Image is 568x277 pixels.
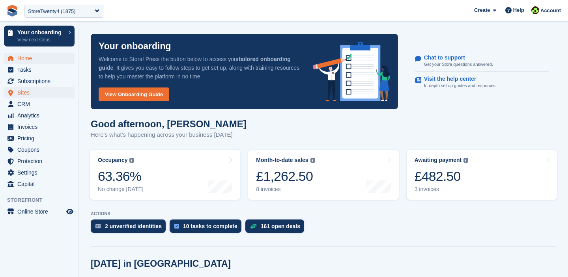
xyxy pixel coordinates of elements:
[4,64,75,75] a: menu
[105,223,162,229] div: 2 unverified identities
[17,36,64,43] p: View next steps
[250,223,257,229] img: deal-1b604bf984904fb50ccaf53a9ad4b4a5d6e5aea283cecdc64d6e3604feb123c2.svg
[91,258,231,269] h2: [DATE] in [GEOGRAPHIC_DATA]
[17,64,65,75] span: Tasks
[424,82,497,89] p: In-depth set up guides and resources.
[474,6,490,14] span: Create
[99,42,171,51] p: Your onboarding
[4,26,75,46] a: Your onboarding View next steps
[17,76,65,87] span: Subscriptions
[90,150,240,200] a: Occupancy 63.36% No change [DATE]
[248,150,398,200] a: Month-to-date sales £1,262.50 8 invoices
[415,168,469,184] div: £482.50
[17,110,65,121] span: Analytics
[17,30,64,35] p: Your onboarding
[4,178,75,190] a: menu
[4,99,75,110] a: menu
[407,150,557,200] a: Awaiting payment £482.50 3 invoices
[17,87,65,98] span: Sites
[17,53,65,64] span: Home
[513,6,524,14] span: Help
[415,50,549,72] a: Chat to support Get your Stora questions answered.
[415,186,469,193] div: 3 invoices
[531,6,539,14] img: Catherine Coffey
[4,206,75,217] a: menu
[4,121,75,132] a: menu
[91,130,247,139] p: Here's what's happening across your business [DATE]
[4,110,75,121] a: menu
[17,133,65,144] span: Pricing
[95,224,101,229] img: verify_identity-adf6edd0f0f0b5bbfe63781bf79b02c33cf7c696d77639b501bdc392416b5a36.svg
[17,99,65,110] span: CRM
[98,157,127,164] div: Occupancy
[65,207,75,216] a: Preview store
[424,54,487,61] p: Chat to support
[99,55,300,81] p: Welcome to Stora! Press the button below to access your . It gives you easy to follow steps to ge...
[17,144,65,155] span: Coupons
[415,157,462,164] div: Awaiting payment
[463,158,468,163] img: icon-info-grey-7440780725fd019a000dd9b08b2336e03edf1995a4989e88bcd33f0948082b44.svg
[256,157,308,164] div: Month-to-date sales
[98,186,144,193] div: No change [DATE]
[313,42,390,101] img: onboarding-info-6c161a55d2c0e0a8cae90662b2fe09162a5109e8cc188191df67fb4f79e88e88.svg
[91,219,170,237] a: 2 unverified identities
[310,158,315,163] img: icon-info-grey-7440780725fd019a000dd9b08b2336e03edf1995a4989e88bcd33f0948082b44.svg
[6,5,18,17] img: stora-icon-8386f47178a22dfd0bd8f6a31ec36ba5ce8667c1dd55bd0f319d3a0aa187defe.svg
[256,168,315,184] div: £1,262.50
[4,53,75,64] a: menu
[129,158,134,163] img: icon-info-grey-7440780725fd019a000dd9b08b2336e03edf1995a4989e88bcd33f0948082b44.svg
[4,167,75,178] a: menu
[91,211,556,216] p: ACTIONS
[7,196,78,204] span: Storefront
[261,223,300,229] div: 161 open deals
[17,167,65,178] span: Settings
[17,206,65,217] span: Online Store
[4,76,75,87] a: menu
[17,178,65,190] span: Capital
[17,121,65,132] span: Invoices
[98,168,144,184] div: 63.36%
[256,186,315,193] div: 8 invoices
[174,224,179,229] img: task-75834270c22a3079a89374b754ae025e5fb1db73e45f91037f5363f120a921f8.svg
[415,72,549,93] a: Visit the help center In-depth set up guides and resources.
[4,133,75,144] a: menu
[99,87,169,101] a: View Onboarding Guide
[183,223,237,229] div: 10 tasks to complete
[4,156,75,167] a: menu
[4,144,75,155] a: menu
[424,61,493,68] p: Get your Stora questions answered.
[424,76,491,82] p: Visit the help center
[4,87,75,98] a: menu
[540,7,561,15] span: Account
[170,219,245,237] a: 10 tasks to complete
[245,219,308,237] a: 161 open deals
[28,7,76,15] div: StoreTwenty4 (1875)
[17,156,65,167] span: Protection
[91,119,247,129] h1: Good afternoon, [PERSON_NAME]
